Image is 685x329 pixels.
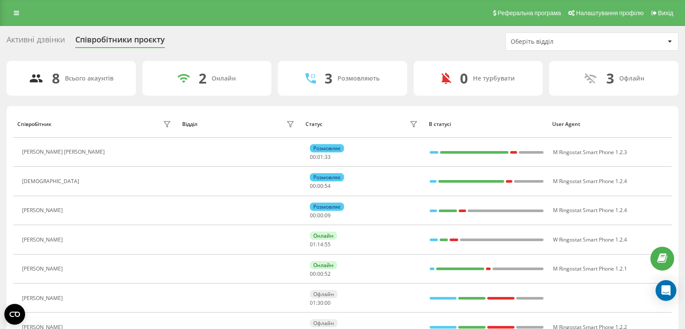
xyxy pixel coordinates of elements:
div: Відділ [182,121,197,127]
div: Не турбувати [473,75,515,82]
div: Всього акаунтів [65,75,113,82]
span: 01 [317,153,323,161]
span: 54 [325,182,331,190]
div: : : [310,154,331,160]
div: : : [310,271,331,277]
div: 3 [606,70,614,87]
span: Реферальна програма [498,10,561,16]
button: Open CMP widget [4,304,25,325]
span: 00 [317,270,323,277]
div: Статус [306,121,322,127]
div: 8 [52,70,60,87]
span: 55 [325,241,331,248]
div: [PERSON_NAME] [22,237,65,243]
div: Розмовляє [310,173,344,181]
span: 00 [325,299,331,306]
div: : : [310,213,331,219]
span: 52 [325,270,331,277]
div: [DEMOGRAPHIC_DATA] [22,178,81,184]
span: M Ringostat Smart Phone 1.2.1 [553,265,627,272]
span: M Ringostat Smart Phone 1.2.4 [553,206,627,214]
div: [PERSON_NAME] [22,207,65,213]
div: Розмовляє [310,144,344,152]
div: Розмовляє [310,203,344,211]
div: Онлайн [310,261,337,269]
span: M Ringostat Smart Phone 1.2.4 [553,177,627,185]
div: [PERSON_NAME] [22,266,65,272]
span: Вихід [658,10,673,16]
div: Онлайн [212,75,236,82]
span: 00 [317,212,323,219]
span: 14 [317,241,323,248]
span: M Ringostat Smart Phone 1.2.3 [553,148,627,156]
span: 30 [317,299,323,306]
div: Розмовляють [338,75,379,82]
span: 00 [310,153,316,161]
div: Онлайн [310,232,337,240]
div: Офлайн [310,290,338,298]
div: 2 [199,70,206,87]
span: 00 [310,270,316,277]
span: 00 [317,182,323,190]
span: 00 [310,212,316,219]
div: : : [310,300,331,306]
div: Оберіть відділ [511,38,614,45]
div: User Agent [552,121,667,127]
span: 33 [325,153,331,161]
div: 0 [460,70,468,87]
span: 01 [310,241,316,248]
div: Співробітник [17,121,51,127]
span: W Ringostat Smart Phone 1.2.4 [553,236,627,243]
span: 00 [310,182,316,190]
div: [PERSON_NAME] [PERSON_NAME] [22,149,107,155]
div: [PERSON_NAME] [22,295,65,301]
div: : : [310,242,331,248]
div: Активні дзвінки [6,35,65,48]
div: Співробітники проєкту [75,35,165,48]
span: Налаштування профілю [576,10,643,16]
div: Офлайн [310,319,338,327]
div: Офлайн [619,75,644,82]
div: : : [310,183,331,189]
span: 01 [310,299,316,306]
span: 09 [325,212,331,219]
div: 3 [325,70,332,87]
div: В статусі [429,121,544,127]
div: Open Intercom Messenger [656,280,676,301]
